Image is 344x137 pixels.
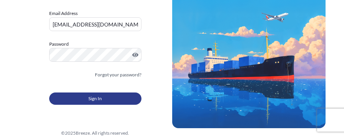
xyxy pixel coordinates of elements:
[49,92,141,105] button: Sign In
[132,52,138,58] button: Show password
[95,71,141,79] a: Forgot your password?
[49,10,78,17] label: Email Address
[88,95,102,102] span: Sign In
[49,17,141,31] input: example@gmail.com
[18,129,172,137] div: © 2025 Breeze. All rights reserved.
[49,40,141,48] label: Password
